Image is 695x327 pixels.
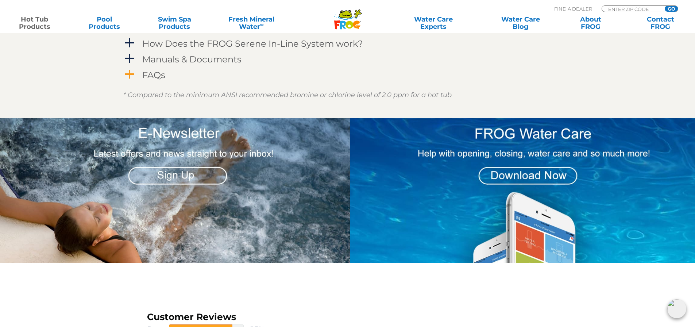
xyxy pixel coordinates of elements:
a: Fresh MineralWater∞ [217,16,285,30]
h4: How Does the FROG Serene In-Line System work? [142,39,363,49]
input: GO [665,6,678,12]
a: a How Does the FROG Serene In-Line System work? [123,37,572,50]
img: openIcon [667,299,686,318]
a: Swim SpaProducts [147,16,202,30]
h4: Manuals & Documents [142,54,242,64]
a: AboutFROG [563,16,618,30]
h4: FAQs [142,70,165,80]
input: Zip Code Form [607,6,657,12]
a: a Manuals & Documents [123,53,572,66]
a: ContactFROG [633,16,688,30]
a: a FAQs [123,68,572,82]
h3: Customer Reviews [147,311,281,323]
a: Water CareBlog [493,16,548,30]
span: a [124,53,135,64]
span: a [124,38,135,49]
p: Find A Dealer [554,5,592,12]
a: PoolProducts [77,16,132,30]
sup: ∞ [260,22,264,27]
em: * Compared to the minimum ANSI recommended bromine or chlorine level of 2.0 ppm for a hot tub [123,91,452,99]
span: a [124,69,135,80]
a: Hot TubProducts [7,16,62,30]
a: Water CareExperts [389,16,478,30]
